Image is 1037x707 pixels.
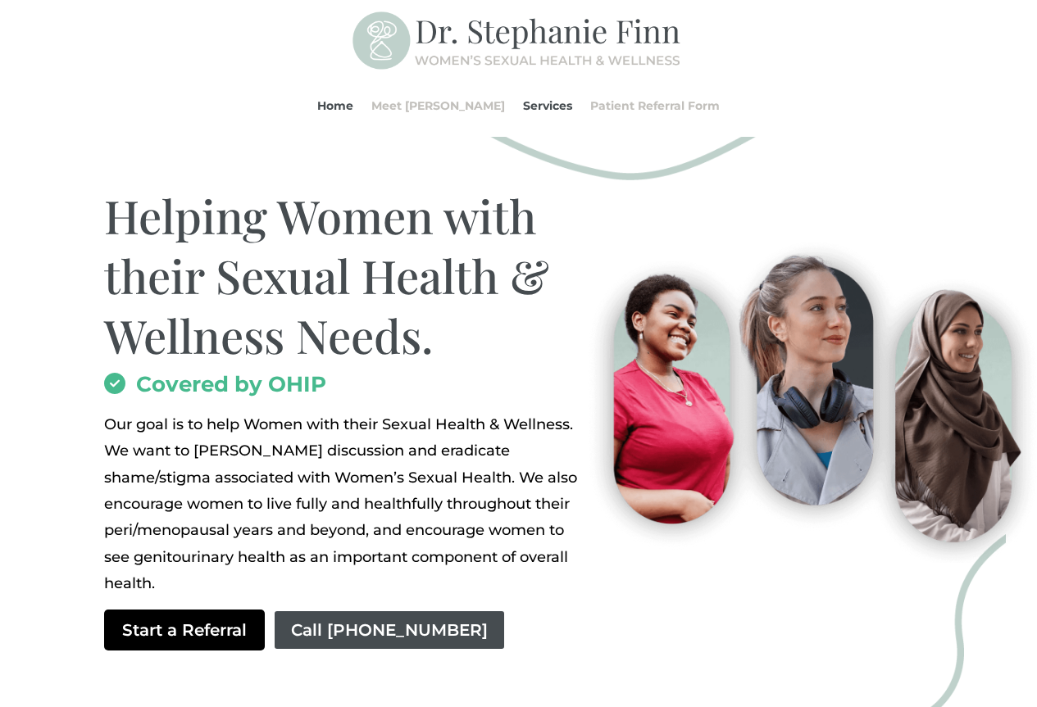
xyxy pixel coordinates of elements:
[273,610,506,650] a: Call [PHONE_NUMBER]
[104,411,592,597] p: Our goal is to help Women with their Sexual Health & Wellness. We want to [PERSON_NAME] discussio...
[523,75,572,137] a: Services
[104,186,592,373] h1: Helping Women with their Sexual Health & Wellness Needs.
[104,374,592,403] h2: Covered by OHIP
[104,610,265,650] a: Start a Referral
[371,75,505,137] a: Meet [PERSON_NAME]
[317,75,353,137] a: Home
[104,411,592,597] div: Page 1
[590,75,720,137] a: Patient Referral Form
